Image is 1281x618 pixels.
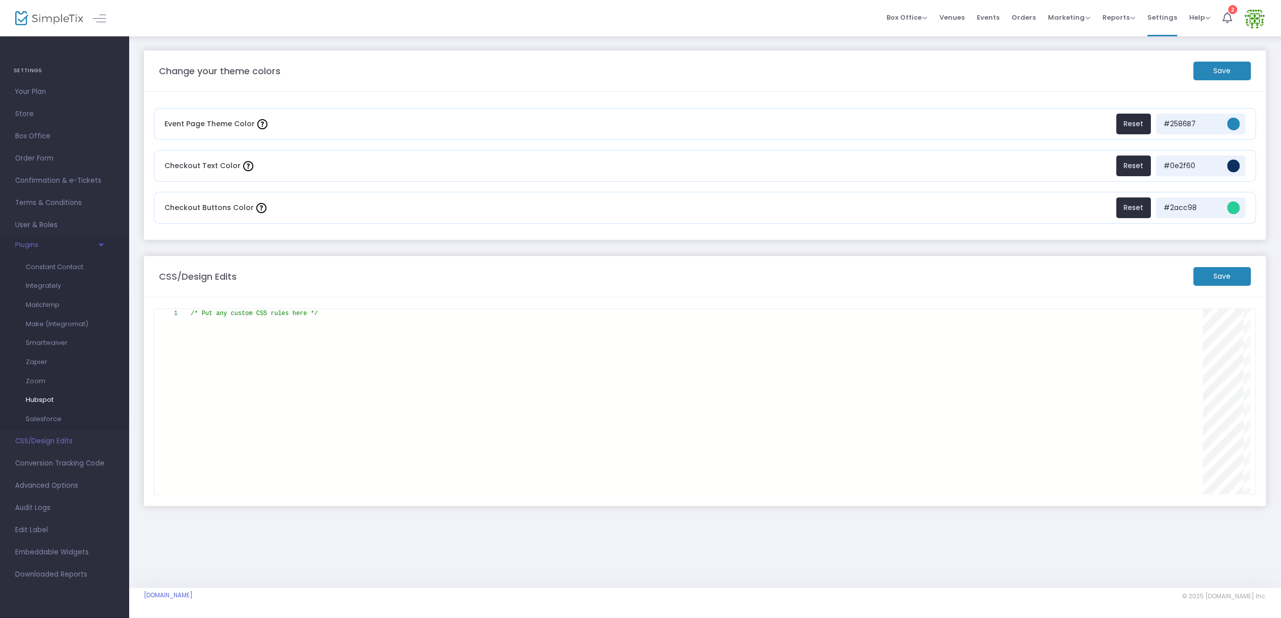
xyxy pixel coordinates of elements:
span: Advanced Options [15,479,114,492]
kendo-colorpicker: #2acc98 [1221,200,1240,216]
a: Make (Integromat) [18,315,96,334]
a: [DOMAIN_NAME] [144,591,193,599]
span: Help [1189,13,1210,22]
m-button: Save [1193,267,1251,286]
span: Conversion Tracking Code [15,457,114,470]
span: Order Form [15,152,114,165]
span: Mailchimp [26,300,60,310]
button: Reset [1116,156,1151,176]
span: Terms & Conditions [15,196,114,210]
label: Event Page Theme Color [164,116,270,132]
kendo-colorpicker: #0e2f60 [1221,158,1240,174]
label: Checkout Buttons Color [164,200,269,216]
a: Mailchimp [18,295,96,315]
span: Hubspot [26,395,53,404]
span: Box Office [15,130,114,143]
a: Hubspot [18,390,96,409]
span: Make (Integromat) [26,319,88,329]
a: Constant Contact [18,257,96,277]
span: Zapier [26,357,47,367]
ul: Plugins [18,254,96,432]
span: #2586B7 [1161,119,1221,129]
span: Salesforce [26,414,62,424]
button: Reset [1116,197,1151,218]
span: #2acc98 [1161,202,1221,213]
span: Downloaded Reports [15,568,114,581]
a: Smartwaiver [18,333,96,352]
span: Audit Logs [15,501,114,514]
span: CSS/Design Edits [15,435,114,448]
span: Orders [1012,5,1036,30]
span: Edit Label [15,524,114,537]
a: Integrately [18,276,96,295]
span: Embeddable Widgets [15,546,114,559]
img: question-mark [256,203,266,213]
span: Venues [939,5,965,30]
span: Store [15,108,114,121]
span: /* Put any custom CSS rules here */ [191,310,318,317]
m-panel-title: CSS/Design Edits [159,270,237,283]
span: Events [977,5,999,30]
span: #0e2f60 [1161,161,1221,171]
span: Reports [1102,13,1135,22]
div: 1 [159,309,178,318]
kendo-colorpicker: #2586b7 [1221,116,1240,132]
img: question-mark [243,161,253,171]
img: question-mark [257,119,267,129]
span: Box Office [886,13,927,22]
m-panel-title: Change your theme colors [159,64,281,78]
span: Zoom [26,376,45,386]
a: Zapier [18,352,96,372]
div: 2 [1228,5,1237,14]
span: Settings [1147,5,1177,30]
button: Reset [1116,114,1151,134]
span: User & Roles [15,219,114,232]
h4: SETTINGS [14,61,115,81]
span: Your Plan [15,85,114,98]
span: Integrately [26,281,61,290]
span: Confirmation & e-Tickets [15,174,114,187]
m-button: Save [1193,62,1251,80]
span: © 2025 [DOMAIN_NAME] Inc. [1182,592,1266,600]
a: Zoom [18,372,96,391]
label: Checkout Text Color [164,158,256,174]
span: Marketing [1048,13,1090,22]
span: Constant Contact [26,262,83,272]
a: Salesforce [18,409,96,429]
span: Smartwaiver [26,338,68,347]
button: Plugins [15,241,102,254]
